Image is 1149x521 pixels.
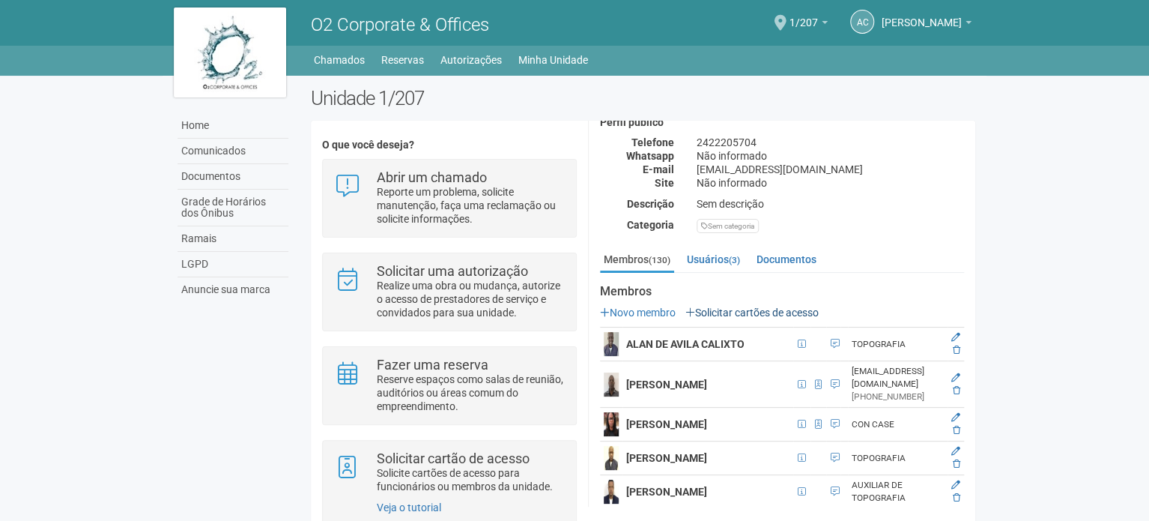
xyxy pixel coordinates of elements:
[953,493,960,503] a: Excluir membro
[626,150,674,162] strong: Whatsapp
[322,139,576,151] h4: O que você deseja?
[685,176,975,190] div: Não informado
[953,345,960,355] a: Excluir membro
[334,171,564,226] a: Abrir um chamado Reporte um problema, solicite manutenção, faça uma reclamação ou solicite inform...
[649,255,670,265] small: (130)
[600,285,964,298] strong: Membros
[852,338,944,351] div: TOPOGRAFIA
[753,248,820,271] a: Documentos
[178,277,288,302] a: Anuncie sua marca
[311,14,489,35] span: O2 Corporate & Offices
[334,265,564,319] a: Solicitar uma autorização Realize uma obra ou mudança, autorize o acesso de prestadores de serviç...
[174,7,286,97] img: logo.jpg
[852,452,944,465] div: TOPOGRAFIA
[377,279,565,319] p: Realize uma obra ou mudança, autorize o acesso de prestadores de serviço e convidados para sua un...
[604,373,619,397] img: user.png
[685,197,975,211] div: Sem descrição
[626,338,745,350] strong: ALAN DE AVILA CALIXTO
[381,49,424,70] a: Reservas
[685,149,975,163] div: Não informado
[518,49,588,70] a: Minha Unidade
[953,459,960,469] a: Excluir membro
[626,418,707,430] strong: [PERSON_NAME]
[600,117,964,128] h4: Perfil público
[627,198,674,210] strong: Descrição
[951,412,960,423] a: Editar membro
[953,425,960,436] a: Excluir membro
[951,332,960,343] a: Editar membro
[951,446,960,457] a: Editar membro
[685,163,975,176] div: [EMAIL_ADDRESS][DOMAIN_NAME]
[852,391,944,403] div: [PHONE_NUMBER]
[604,446,619,470] img: user.png
[377,263,528,279] strong: Solicitar uma autorização
[953,385,960,396] a: Excluir membro
[604,480,619,504] img: user.png
[377,373,565,413] p: Reserve espaços como salas de reunião, auditórios ou áreas comum do empreendimento.
[951,373,960,383] a: Editar membro
[334,358,564,413] a: Fazer uma reserva Reserve espaços como salas de reunião, auditórios ou áreas comum do empreendime...
[789,2,818,28] span: 1/207
[852,479,944,505] div: AUXILIAR DE TOPOGRAFIA
[377,357,488,373] strong: Fazer uma reserva
[377,169,487,185] strong: Abrir um chamado
[604,332,619,356] img: user.png
[882,2,962,28] span: Andréa Cunha
[729,255,740,265] small: (3)
[178,226,288,252] a: Ramais
[377,185,565,226] p: Reporte um problema, solicite manutenção, faça uma reclamação ou solicite informações.
[789,19,828,31] a: 1/207
[951,480,960,490] a: Editar membro
[626,379,707,391] strong: [PERSON_NAME]
[882,19,971,31] a: [PERSON_NAME]
[604,412,619,436] img: user.png
[600,307,676,319] a: Novo membro
[178,139,288,164] a: Comunicados
[178,164,288,190] a: Documentos
[178,190,288,226] a: Grade de Horários dos Ônibus
[314,49,365,70] a: Chamados
[850,10,874,34] a: AC
[683,248,744,271] a: Usuários(3)
[178,252,288,277] a: LGPD
[685,307,819,319] a: Solicitar cartões de acesso
[377,451,530,466] strong: Solicitar cartão de acesso
[685,136,975,149] div: 2422205704
[643,163,674,175] strong: E-mail
[697,219,759,233] div: Sem categoria
[440,49,502,70] a: Autorizações
[377,466,565,493] p: Solicite cartões de acesso para funcionários ou membros da unidade.
[626,452,707,464] strong: [PERSON_NAME]
[377,502,441,514] a: Veja o tutorial
[626,486,707,498] strong: [PERSON_NAME]
[600,248,674,273] a: Membros(130)
[311,87,975,109] h2: Unidade 1/207
[627,219,674,231] strong: Categoria
[852,365,944,391] div: [EMAIL_ADDRESS][DOMAIN_NAME]
[852,418,944,431] div: CON CASE
[334,452,564,493] a: Solicitar cartão de acesso Solicite cartões de acesso para funcionários ou membros da unidade.
[178,113,288,139] a: Home
[631,136,674,148] strong: Telefone
[655,177,674,189] strong: Site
